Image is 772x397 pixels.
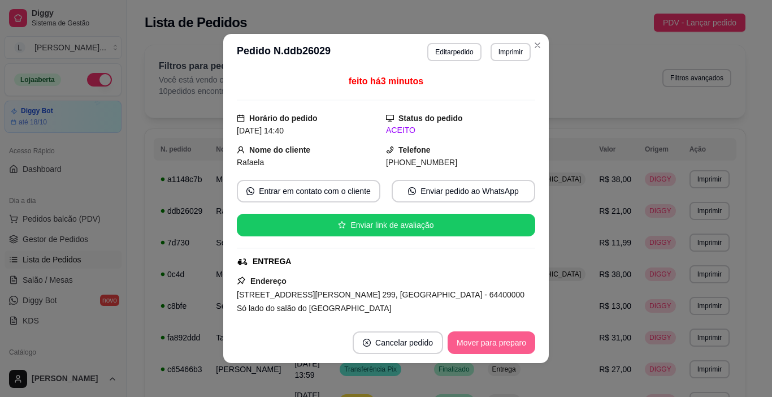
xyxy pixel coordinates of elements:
strong: Status do pedido [398,114,463,123]
span: desktop [386,114,394,122]
button: whats-appEnviar pedido ao WhatsApp [392,180,535,202]
strong: Telefone [398,145,431,154]
span: [PHONE_NUMBER] [386,158,457,167]
button: Editarpedido [427,43,481,61]
span: pushpin [237,276,246,285]
div: ENTREGA [253,256,291,267]
div: ACEITO [386,124,535,136]
span: [DATE] 14:40 [237,126,284,135]
span: phone [386,146,394,154]
strong: Endereço [250,277,287,286]
button: Imprimir [491,43,531,61]
h3: Pedido N. ddb26029 [237,43,331,61]
button: Mover para preparo [448,331,535,354]
span: close-circle [363,339,371,347]
span: feito há 3 minutos [349,76,423,86]
button: whats-appEntrar em contato com o cliente [237,180,380,202]
span: Rafaela [237,158,264,167]
strong: Nome do cliente [249,145,310,154]
button: Close [528,36,547,54]
span: user [237,146,245,154]
span: calendar [237,114,245,122]
span: whats-app [246,187,254,195]
button: close-circleCancelar pedido [353,331,443,354]
span: star [338,221,346,229]
strong: Horário do pedido [249,114,318,123]
span: whats-app [408,187,416,195]
button: starEnviar link de avaliação [237,214,535,236]
span: [STREET_ADDRESS][PERSON_NAME] 299, [GEOGRAPHIC_DATA] - 64400000 Só lado do salão do [GEOGRAPHIC_D... [237,290,524,313]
